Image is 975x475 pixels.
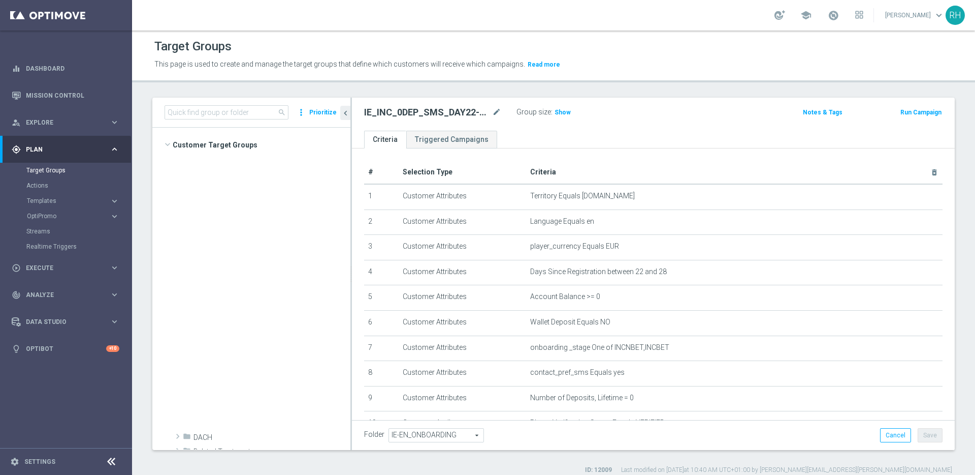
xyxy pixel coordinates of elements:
[399,310,526,336] td: Customer Attributes
[364,336,399,361] td: 7
[399,184,526,210] td: Customer Attributes
[884,8,946,23] a: [PERSON_NAME]keyboard_arrow_down
[27,213,100,219] span: OptiPromo
[364,411,399,437] td: 10
[800,10,811,21] span: school
[399,210,526,235] td: Customer Attributes
[364,361,399,387] td: 8
[26,120,110,126] span: Explore
[585,466,612,474] label: ID: 12009
[26,239,131,254] div: Realtime Triggers
[12,118,21,127] i: person_search
[364,260,399,285] td: 4
[183,432,191,444] i: folder
[399,336,526,361] td: Customer Attributes
[26,166,106,174] a: Target Groups
[193,433,350,442] span: DACH
[154,39,232,54] h1: Target Groups
[530,192,635,200] span: Territory Equals [DOMAIN_NAME]
[12,317,110,326] div: Data Studio
[11,118,120,127] button: person_search Explore keyboard_arrow_right
[11,345,120,353] button: lightbulb Optibot +10
[918,428,942,442] button: Save
[26,212,120,220] button: OptiPromo keyboard_arrow_right
[12,263,110,273] div: Execute
[27,198,110,204] div: Templates
[308,106,338,120] button: Prioritize
[530,168,556,176] span: Criteria
[340,106,350,120] button: chevron_left
[11,264,120,272] button: play_circle_outline Execute keyboard_arrow_right
[12,118,110,127] div: Explore
[933,10,945,21] span: keyboard_arrow_down
[26,146,110,153] span: Plan
[110,212,119,221] i: keyboard_arrow_right
[11,291,120,299] button: track_changes Analyze keyboard_arrow_right
[12,290,110,300] div: Analyze
[110,290,119,300] i: keyboard_arrow_right
[516,108,551,116] label: Group size
[12,55,119,82] div: Dashboard
[364,161,399,184] th: #
[530,343,669,352] span: onboarding _stage One of INCNBET,INCBET
[26,335,106,362] a: Optibot
[551,108,552,116] label: :
[364,386,399,411] td: 9
[530,217,594,226] span: Language Equals en
[26,319,110,325] span: Data Studio
[530,292,600,301] span: Account Balance >= 0
[399,361,526,387] td: Customer Attributes
[946,6,965,25] div: RH
[165,105,288,120] input: Quick find group or folder
[12,64,21,73] i: equalizer
[530,318,610,326] span: Wallet Deposit Equals NO
[406,131,497,149] a: Triggered Campaigns
[110,144,119,154] i: keyboard_arrow_right
[11,92,120,100] div: Mission Control
[11,145,120,154] button: gps_fixed Plan keyboard_arrow_right
[341,108,350,118] i: chevron_left
[399,260,526,285] td: Customer Attributes
[364,285,399,311] td: 5
[364,106,490,118] h2: IE_INC_0DEP_SMS_DAY22-28_NONWD
[296,105,306,120] i: more_vert
[12,335,119,362] div: Optibot
[27,198,100,204] span: Templates
[530,242,619,251] span: player_currency Equals EUR
[530,368,625,377] span: contact_pref_sms Equals yes
[26,265,110,271] span: Execute
[106,345,119,352] div: +10
[26,243,106,251] a: Realtime Triggers
[364,235,399,260] td: 3
[12,145,110,154] div: Plan
[11,65,120,73] div: equalizer Dashboard
[492,106,501,118] i: mode_edit
[24,459,55,465] a: Settings
[12,82,119,109] div: Mission Control
[530,268,667,276] span: Days Since Registration between 22 and 28
[364,210,399,235] td: 2
[880,428,911,442] button: Cancel
[26,224,131,239] div: Streams
[26,193,131,209] div: Templates
[10,457,19,466] i: settings
[27,213,110,219] div: OptiPromo
[399,161,526,184] th: Selection Type
[12,145,21,154] i: gps_fixed
[399,411,526,437] td: Customer Attributes
[364,430,384,439] label: Folder
[11,318,120,326] button: Data Studio keyboard_arrow_right
[110,317,119,326] i: keyboard_arrow_right
[399,235,526,260] td: Customer Attributes
[26,82,119,109] a: Mission Control
[26,227,106,235] a: Streams
[12,263,21,273] i: play_circle_outline
[26,209,131,224] div: OptiPromo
